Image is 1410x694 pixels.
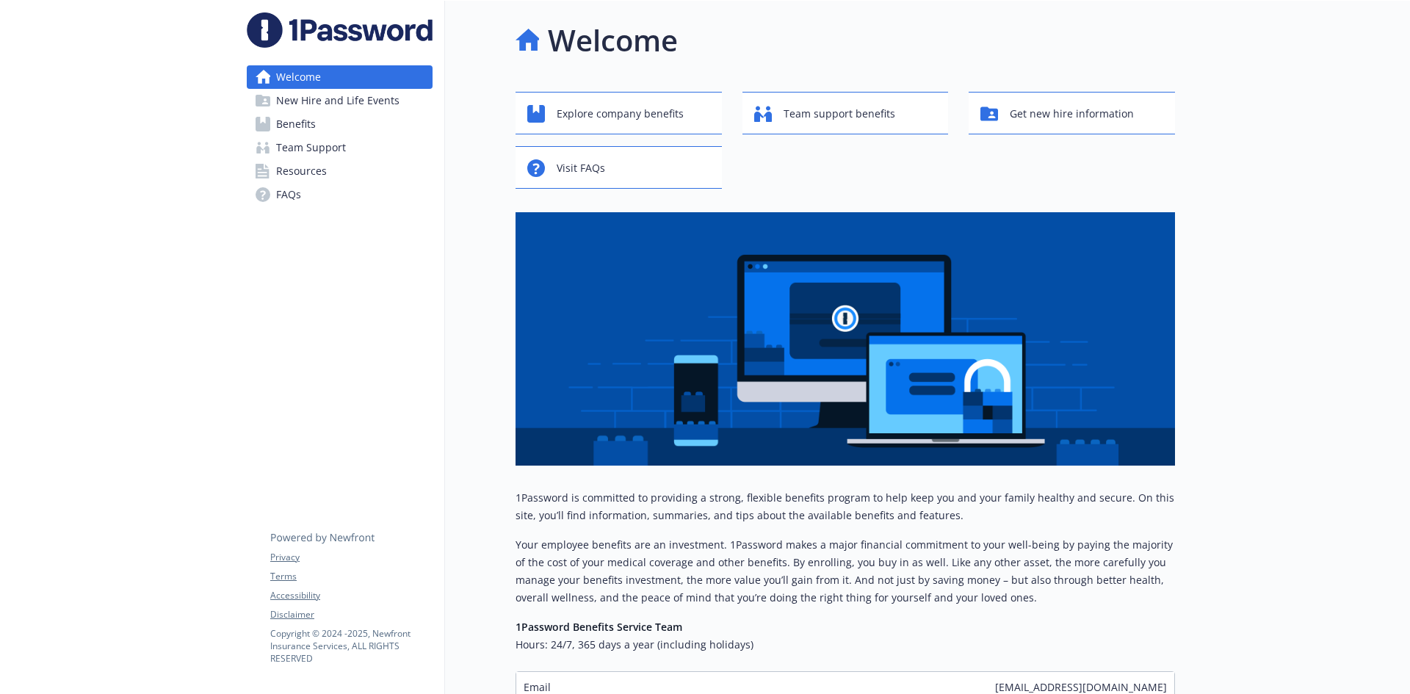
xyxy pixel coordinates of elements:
a: Team Support [247,136,433,159]
a: Accessibility [270,589,432,602]
strong: 1Password Benefits Service Team [516,620,682,634]
span: Resources [276,159,327,183]
button: Explore company benefits [516,92,722,134]
a: Disclaimer [270,608,432,621]
span: Visit FAQs [557,154,605,182]
a: Privacy [270,551,432,564]
a: Benefits [247,112,433,136]
a: New Hire and Life Events [247,89,433,112]
button: Get new hire information [969,92,1175,134]
a: Terms [270,570,432,583]
button: Visit FAQs [516,146,722,189]
a: Resources [247,159,433,183]
h6: Hours: 24/7, 365 days a year (including holidays)​ [516,636,1175,654]
a: FAQs [247,183,433,206]
span: FAQs [276,183,301,206]
a: Welcome [247,65,433,89]
p: Copyright © 2024 - 2025 , Newfront Insurance Services, ALL RIGHTS RESERVED [270,627,432,665]
button: Team support benefits [742,92,949,134]
span: Team Support [276,136,346,159]
img: overview page banner [516,212,1175,466]
span: Welcome [276,65,321,89]
span: Explore company benefits [557,100,684,128]
h1: Welcome [548,18,678,62]
span: Get new hire information [1010,100,1134,128]
span: New Hire and Life Events [276,89,399,112]
p: 1Password is committed to providing a strong, flexible benefits program to help keep you and your... [516,489,1175,524]
p: Your employee benefits are an investment. 1Password makes a major financial commitment to your we... [516,536,1175,607]
span: Benefits [276,112,316,136]
span: Team support benefits [784,100,895,128]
